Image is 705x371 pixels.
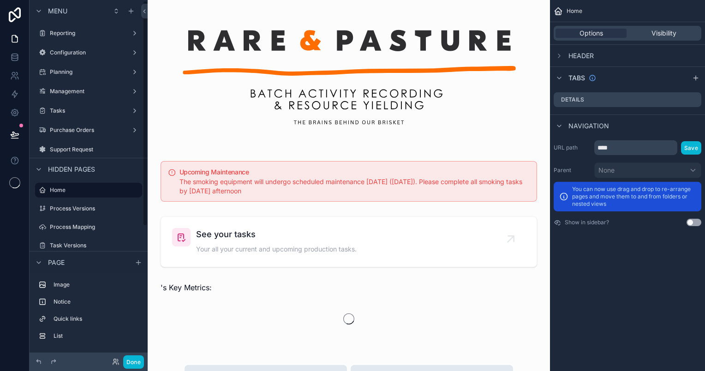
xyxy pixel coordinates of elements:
span: Visibility [651,29,676,38]
a: Reporting [35,26,142,41]
a: Task Versions [35,238,142,253]
span: Options [580,29,603,38]
a: Configuration [35,45,142,60]
button: Save [681,141,701,155]
a: Purchase Orders [35,123,142,138]
div: scrollable content [30,273,148,353]
label: Configuration [50,49,127,56]
label: Management [50,88,127,95]
label: URL path [554,144,591,151]
button: Done [123,355,144,369]
label: Planning [50,68,127,76]
a: Process Mapping [35,220,142,234]
a: Process Versions [35,201,142,216]
span: Home [567,7,582,15]
label: Details [561,96,584,103]
label: Process Mapping [50,223,140,231]
span: None [598,166,615,175]
label: List [54,332,138,340]
p: You can now use drag and drop to re-arrange pages and move them to and from folders or nested views [572,185,696,208]
label: Show in sidebar? [565,219,609,226]
label: Image [54,281,138,288]
label: Quick links [54,315,138,323]
button: None [594,162,701,178]
label: Home [50,186,137,194]
label: Support Request [50,146,140,153]
a: Management [35,84,142,99]
label: Purchase Orders [50,126,127,134]
span: Page [48,258,65,267]
label: Notice [54,298,138,305]
a: Support Request [35,142,142,157]
a: Home [35,183,142,197]
span: Navigation [568,121,609,131]
span: Header [568,51,594,60]
span: Menu [48,6,67,16]
label: Parent [554,167,591,174]
label: Tasks [50,107,127,114]
label: Task Versions [50,242,140,249]
a: Tasks [35,103,142,118]
label: Process Versions [50,205,140,212]
label: Reporting [50,30,127,37]
span: Hidden pages [48,165,95,174]
span: Tabs [568,73,585,83]
a: Planning [35,65,142,79]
